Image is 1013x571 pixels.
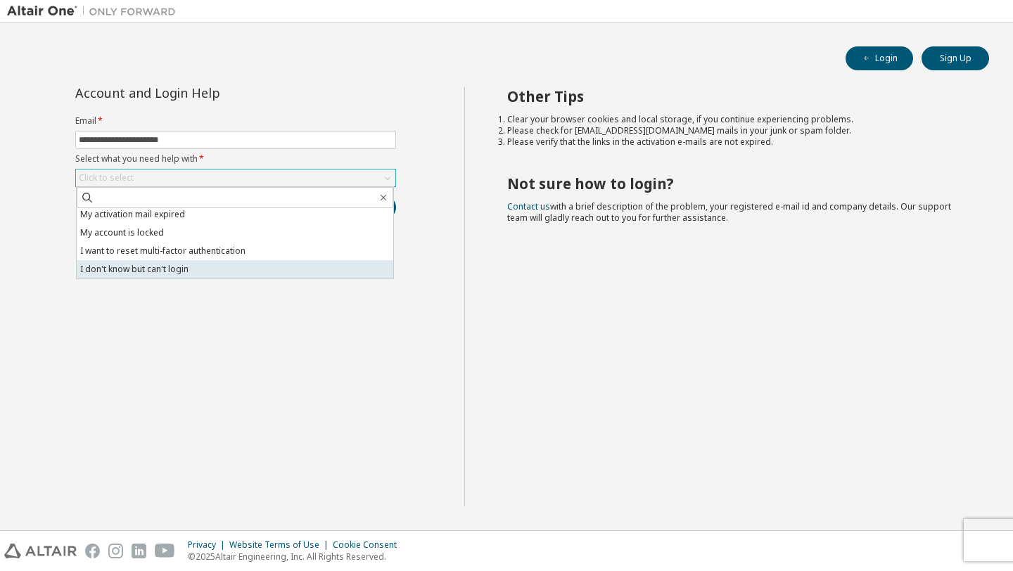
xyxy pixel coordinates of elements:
[229,539,333,551] div: Website Terms of Use
[4,544,77,558] img: altair_logo.svg
[77,205,393,224] li: My activation mail expired
[76,169,395,186] div: Click to select
[846,46,913,70] button: Login
[333,539,405,551] div: Cookie Consent
[75,153,396,165] label: Select what you need help with
[507,87,964,105] h2: Other Tips
[108,544,123,558] img: instagram.svg
[507,200,951,224] span: with a brief description of the problem, your registered e-mail id and company details. Our suppo...
[85,544,100,558] img: facebook.svg
[132,544,146,558] img: linkedin.svg
[75,115,396,127] label: Email
[507,200,550,212] a: Contact us
[507,114,964,125] li: Clear your browser cookies and local storage, if you continue experiencing problems.
[75,87,332,98] div: Account and Login Help
[79,172,134,184] div: Click to select
[188,551,405,563] p: © 2025 Altair Engineering, Inc. All Rights Reserved.
[155,544,175,558] img: youtube.svg
[507,136,964,148] li: Please verify that the links in the activation e-mails are not expired.
[507,125,964,136] li: Please check for [EMAIL_ADDRESS][DOMAIN_NAME] mails in your junk or spam folder.
[188,539,229,551] div: Privacy
[7,4,183,18] img: Altair One
[922,46,989,70] button: Sign Up
[507,174,964,193] h2: Not sure how to login?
